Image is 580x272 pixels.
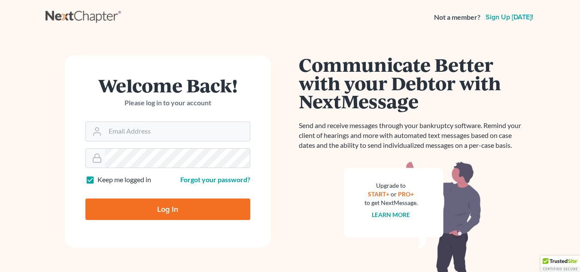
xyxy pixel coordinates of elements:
[299,55,526,110] h1: Communicate Better with your Debtor with NextMessage
[364,181,418,190] div: Upgrade to
[484,14,535,21] a: Sign up [DATE]!
[180,175,250,183] a: Forgot your password?
[434,12,480,22] strong: Not a member?
[368,190,389,198] a: START+
[97,175,151,185] label: Keep me logged in
[364,199,418,207] div: to get NextMessage.
[299,121,526,150] p: Send and receive messages through your bankruptcy software. Remind your client of hearings and mo...
[85,199,250,220] input: Log In
[372,211,410,218] a: Learn more
[391,190,397,198] span: or
[85,76,250,95] h1: Welcome Back!
[105,122,250,141] input: Email Address
[398,190,414,198] a: PRO+
[541,256,580,272] div: TrustedSite Certified
[85,98,250,108] p: Please log in to your account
